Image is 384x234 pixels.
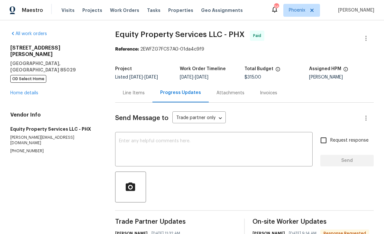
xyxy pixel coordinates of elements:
h5: Assigned HPM [309,67,341,71]
b: Reference: [115,47,139,51]
h2: [STREET_ADDRESS][PERSON_NAME] [10,45,100,58]
span: [DATE] [144,75,158,80]
span: - [129,75,158,80]
div: Invoices [260,90,277,96]
span: - [180,75,208,80]
span: [PERSON_NAME] [335,7,374,14]
div: 26 [274,4,279,10]
span: The hpm assigned to this work order. [343,67,348,75]
span: Projects [82,7,102,14]
span: Listed [115,75,158,80]
span: Send Message to [115,115,169,121]
span: Maestro [22,7,43,14]
div: Trade partner only [172,113,226,124]
h5: Project [115,67,132,71]
span: Work Orders [110,7,139,14]
h4: Vendor Info [10,112,100,118]
span: [DATE] [195,75,208,80]
h5: Total Budget [244,67,273,71]
div: 2EWFZG7FCS7AG-01da4c9f9 [115,46,374,52]
a: All work orders [10,32,47,36]
span: Request response [330,137,369,144]
span: OD Select Home [10,75,46,83]
span: [DATE] [129,75,143,80]
h5: Work Order Timeline [180,67,226,71]
span: Trade Partner Updates [115,219,236,225]
div: [PERSON_NAME] [309,75,374,80]
span: Equity Property Services LLC - PHX [115,31,245,38]
p: [PHONE_NUMBER] [10,148,100,154]
h5: Equity Property Services LLC - PHX [10,126,100,132]
span: Visits [61,7,75,14]
span: On-site Worker Updates [252,219,374,225]
h5: [GEOGRAPHIC_DATA], [GEOGRAPHIC_DATA] 85029 [10,60,100,73]
span: Geo Assignments [201,7,243,14]
p: [PERSON_NAME][EMAIL_ADDRESS][DOMAIN_NAME] [10,135,100,146]
span: Phoenix [289,7,305,14]
div: Progress Updates [160,89,201,96]
span: Properties [168,7,193,14]
a: Home details [10,91,38,95]
span: $315.00 [244,75,261,80]
div: Attachments [216,90,244,96]
span: Paid [253,33,264,39]
span: [DATE] [180,75,193,80]
span: Tasks [147,8,160,13]
div: Line Items [123,90,145,96]
span: The total cost of line items that have been proposed by Opendoor. This sum includes line items th... [275,67,280,75]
